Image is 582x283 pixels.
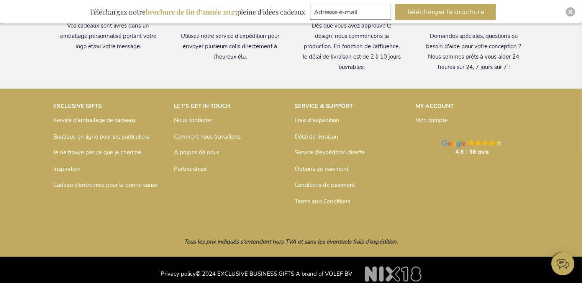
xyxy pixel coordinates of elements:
a: Boutique en ligne pour les particuliers [54,133,149,141]
a: Terms and Conditions [295,198,351,206]
p: Vos cadeaux sont livrés dans un emballage personnalisé portant votre logo et/ou votre message. [59,21,158,52]
form: marketing offers and promotions [310,4,393,22]
div: Téléchargez notre pleine d’idées cadeaux [86,4,308,20]
a: A propos de nous [174,149,220,157]
a: Service d'expédition directe [295,149,365,157]
p: Demandes spéciales, questions ou besoin d'aide pour votre conception ? Nous sommes prêts à vous a... [425,31,523,72]
img: Google [495,140,502,146]
button: Télécharger la brochure [395,4,496,20]
iframe: belco-activator-frame [551,252,574,275]
a: Mon compte [416,116,448,124]
a: Nous contacter [174,116,213,124]
a: Délai de livraison [295,133,339,141]
img: Google [475,140,482,146]
p: Utilisez notre service d'expédition pour envoyer plusieurs colis directement à l'heureux élu. [181,31,280,62]
img: Google [442,140,466,148]
p: © 2024 EXCLUSIVE BUSINESS GIFTS A brand of VOLEF BV [54,261,529,280]
a: Comment nous travaillons [174,133,241,141]
img: NIX18 [365,267,421,282]
a: Cadeau d'entreprise pour la bonne cause [54,182,158,189]
strong: EXCLUSIVE GIFTS [54,102,102,110]
a: Google GoogleGoogleGoogleGoogleGoogle 4.698 avis [416,132,529,164]
a: Conditions de paiement [295,182,356,189]
img: Google [489,140,495,146]
a: Service d'emballage de cadeaux [54,116,136,124]
em: Tous les prix indiqués s'entendent hors TVA et sans les éventuels frais d'expédition. [184,238,398,246]
a: Options de paiement [295,165,349,173]
img: Google [468,140,475,146]
a: Partnerships [174,165,207,173]
a: Je ne trouve pas ce que je cherche [54,149,141,157]
b: brochure de fin d’année 2025 [146,7,237,16]
a: Inspiration [54,165,80,173]
div: Close [566,7,575,16]
strong: LET'S GET IN TOUCH [174,102,231,110]
p: Dès que vous avez approuvé le design, nous commençons la production. En fonction de l'affluence, ... [303,21,402,72]
input: Adresse e-mail [310,4,391,20]
strong: 4.6 98 avis [455,148,489,156]
strong: MY ACCOUNT [416,102,454,110]
a: Privacy policy [161,270,196,278]
img: Close [568,10,573,14]
strong: SERVICE & SUPPORT [295,102,353,110]
a: Frais d'expédition [295,116,340,124]
img: Google [482,140,489,146]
